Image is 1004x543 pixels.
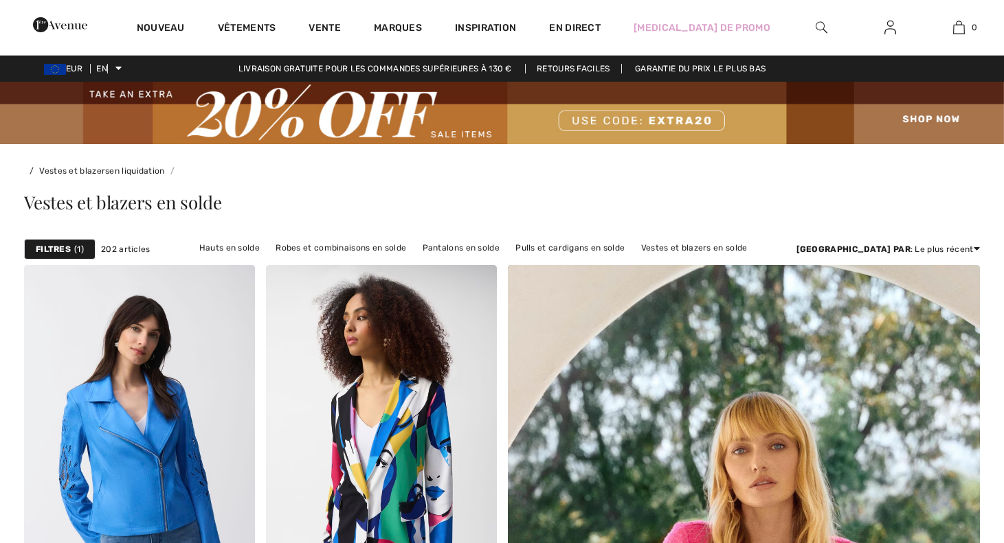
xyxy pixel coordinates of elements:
[218,22,276,36] a: Vêtements
[199,243,260,253] font: Hauts en solde
[227,64,523,73] a: Livraison gratuite pour les commandes supérieures à 130 €
[36,244,71,254] font: Filtres
[455,22,516,34] font: Inspiration
[925,19,992,36] a: 0
[634,21,770,35] a: [MEDICAL_DATA] de promo
[416,239,506,257] a: Pantalons en solde
[515,243,625,253] font: Pulls et cardigans en solde
[549,22,601,34] font: En direct
[509,239,632,257] a: Pulls et cardigans en solde
[269,239,413,257] a: Robes et combinaisons en solde
[549,21,601,35] a: En direct
[953,19,965,36] img: Mon sac
[634,239,755,257] a: Vestes et blazers en solde
[276,243,406,253] font: Robes et combinaisons en solde
[624,64,777,73] a: Garantie du prix le plus bas
[635,64,766,73] font: Garantie du prix le plus bas
[39,166,109,176] a: Vestes et blazers
[816,19,827,36] img: rechercher sur le site
[972,23,977,32] font: 0
[796,244,911,254] font: [GEOGRAPHIC_DATA] par
[44,64,66,75] img: Euro
[218,22,276,34] font: Vêtements
[374,22,422,34] font: Marques
[33,11,87,38] img: 1ère Avenue
[238,64,512,73] font: Livraison gratuite pour les commandes supérieures à 130 €
[309,22,341,36] a: Vente
[423,243,500,253] font: Pantalons en solde
[96,64,107,73] font: EN
[641,243,748,253] font: Vestes et blazers en solde
[101,244,150,254] font: 202 articles
[374,22,422,36] a: Marques
[66,64,82,73] font: EUR
[24,190,221,214] font: Vestes et blazers en solde
[109,166,164,176] a: en liquidation
[873,19,907,36] a: Se connecter
[309,22,341,34] font: Vente
[884,19,896,36] img: Mes informations
[137,22,185,34] font: Nouveau
[911,244,974,254] font: : Le plus récent
[77,244,80,254] font: 1
[137,22,185,36] a: Nouveau
[634,22,770,34] font: [MEDICAL_DATA] de promo
[192,239,267,257] a: Hauts en solde
[525,64,622,73] a: Retours faciles
[537,64,610,73] font: Retours faciles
